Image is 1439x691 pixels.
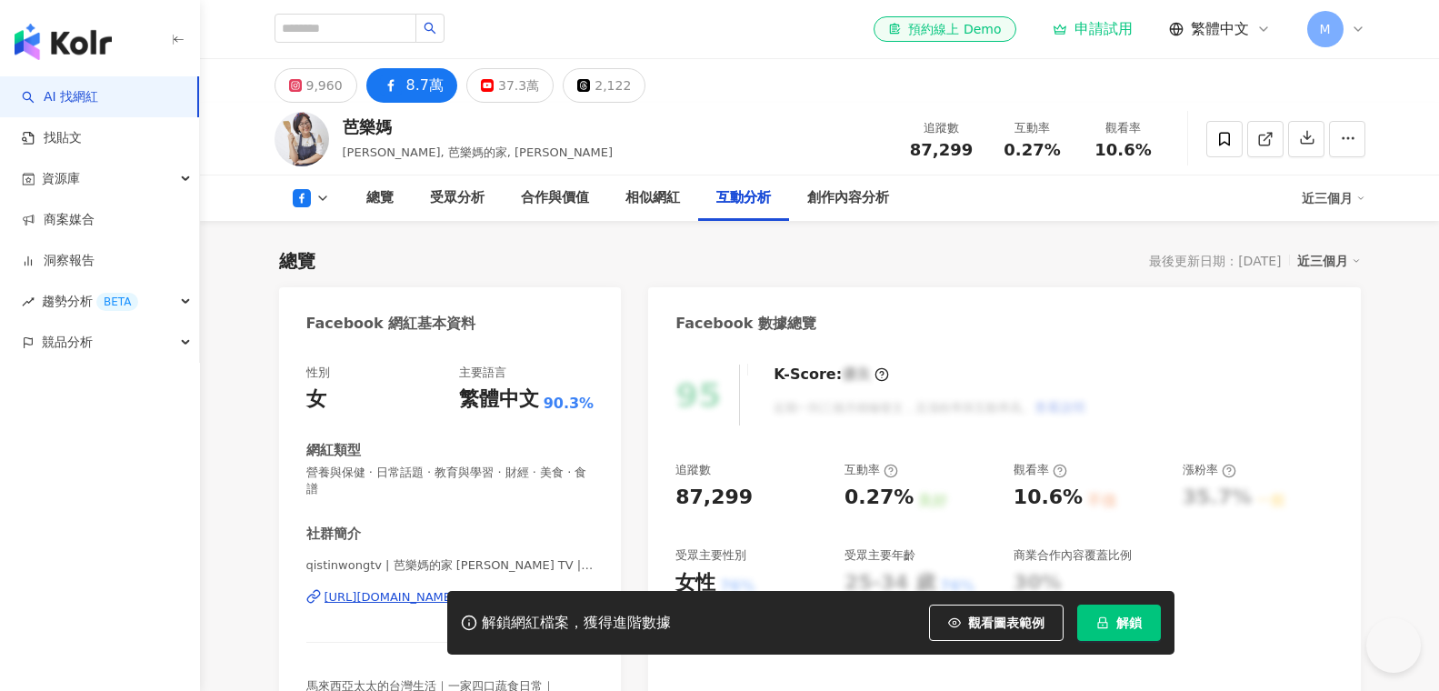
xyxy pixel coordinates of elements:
span: 繁體中文 [1191,19,1249,39]
div: 女性 [675,569,715,597]
img: KOL Avatar [275,112,329,166]
div: 女 [306,386,326,414]
a: 申請試用 [1053,20,1133,38]
a: 找貼文 [22,129,82,147]
div: 8.7萬 [406,73,444,98]
div: 合作與價值 [521,187,589,209]
div: 觀看率 [1014,462,1067,478]
span: [PERSON_NAME], 芭樂媽的家, [PERSON_NAME] [343,145,614,159]
div: 商業合作內容覆蓋比例 [1014,547,1132,564]
button: 解鎖 [1077,605,1161,641]
div: 主要語言 [459,365,506,381]
span: 解鎖 [1116,616,1142,630]
div: 性別 [306,365,330,381]
div: 互動率 [844,462,898,478]
div: 9,960 [306,73,343,98]
div: 10.6% [1014,484,1083,512]
div: K-Score : [774,365,889,385]
img: logo [15,24,112,60]
div: 芭樂媽 [343,115,614,138]
div: 37.3萬 [498,73,539,98]
div: 受眾分析 [430,187,485,209]
div: 創作內容分析 [807,187,889,209]
div: 預約線上 Demo [888,20,1001,38]
span: 90.3% [544,394,595,414]
div: 最後更新日期：[DATE] [1149,254,1281,268]
div: 總覽 [279,248,315,274]
div: Facebook 網紅基本資料 [306,314,476,334]
span: M [1319,19,1330,39]
div: 追蹤數 [675,462,711,478]
span: 87,299 [910,140,973,159]
span: 趨勢分析 [42,281,138,322]
div: 互動分析 [716,187,771,209]
button: 8.7萬 [366,68,457,103]
button: 37.3萬 [466,68,554,103]
div: 相似網紅 [625,187,680,209]
div: 互動率 [998,119,1067,137]
div: 受眾主要性別 [675,547,746,564]
button: 觀看圖表範例 [929,605,1064,641]
span: 10.6% [1094,141,1151,159]
a: 商案媒合 [22,211,95,229]
div: 網紅類型 [306,441,361,460]
div: 社群簡介 [306,525,361,544]
span: 資源庫 [42,158,80,199]
span: 觀看圖表範例 [968,616,1044,630]
div: [URL][DOMAIN_NAME] [325,589,456,606]
div: Facebook 數據總覽 [675,314,816,334]
span: 0.27% [1004,141,1060,159]
span: 競品分析 [42,322,93,363]
div: 87,299 [675,484,753,512]
button: 2,122 [563,68,645,103]
div: BETA [96,293,138,311]
div: 近三個月 [1297,249,1361,273]
span: rise [22,295,35,308]
span: search [424,22,436,35]
a: 洞察報告 [22,252,95,270]
div: 觀看率 [1089,119,1158,137]
div: 追蹤數 [907,119,976,137]
a: 預約線上 Demo [874,16,1015,42]
span: 營養與保健 · 日常話題 · 教育與學習 · 財經 · 美食 · 食譜 [306,465,595,497]
div: 近三個月 [1302,184,1365,213]
div: 繁體中文 [459,386,539,414]
span: qistinwongtv | 芭樂媽的家 [PERSON_NAME] TV | qistinwongtv [306,557,595,574]
button: 9,960 [275,68,357,103]
div: 總覽 [366,187,394,209]
div: 0.27% [844,484,914,512]
div: 解鎖網紅檔案，獲得進階數據 [482,614,671,633]
a: [URL][DOMAIN_NAME] [306,589,595,606]
div: 2,122 [595,73,631,98]
span: lock [1096,616,1109,629]
div: 受眾主要年齡 [844,547,915,564]
a: searchAI 找網紅 [22,88,98,106]
div: 漲粉率 [1183,462,1236,478]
